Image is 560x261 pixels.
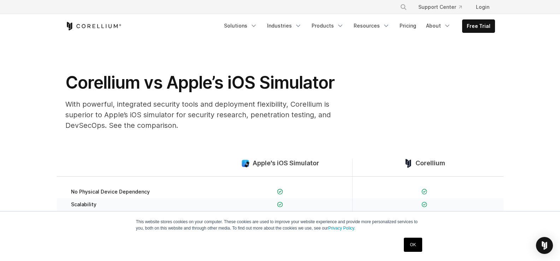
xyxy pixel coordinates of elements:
span: Scalability [71,201,96,208]
span: Corellium [415,159,445,167]
img: Checkmark [422,202,428,208]
a: Industries [263,19,306,32]
a: Privacy Policy. [328,226,355,231]
img: Checkmark [422,189,428,195]
img: compare_ios-simulator--large [241,159,250,168]
img: Checkmark [277,189,283,195]
a: Support Center [413,1,467,13]
button: Search [397,1,410,13]
h1: Corellium vs Apple’s iOS Simulator [65,72,348,93]
a: Pricing [395,19,420,32]
a: OK [404,238,422,252]
a: Login [470,1,495,13]
a: Free Trial [462,20,495,32]
a: Solutions [220,19,261,32]
a: Products [307,19,348,32]
p: With powerful, integrated security tools and deployment flexibility, Corellium is superior to App... [65,99,348,131]
img: Checkmark [277,202,283,208]
a: About [422,19,455,32]
a: Resources [349,19,394,32]
a: Corellium Home [65,22,122,30]
span: No Physical Device Dependency [71,189,150,195]
div: Open Intercom Messenger [536,237,553,254]
p: This website stores cookies on your computer. These cookies are used to improve your website expe... [136,219,424,231]
div: Navigation Menu [220,19,495,33]
span: Apple's iOS Simulator [253,159,319,167]
div: Navigation Menu [391,1,495,13]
